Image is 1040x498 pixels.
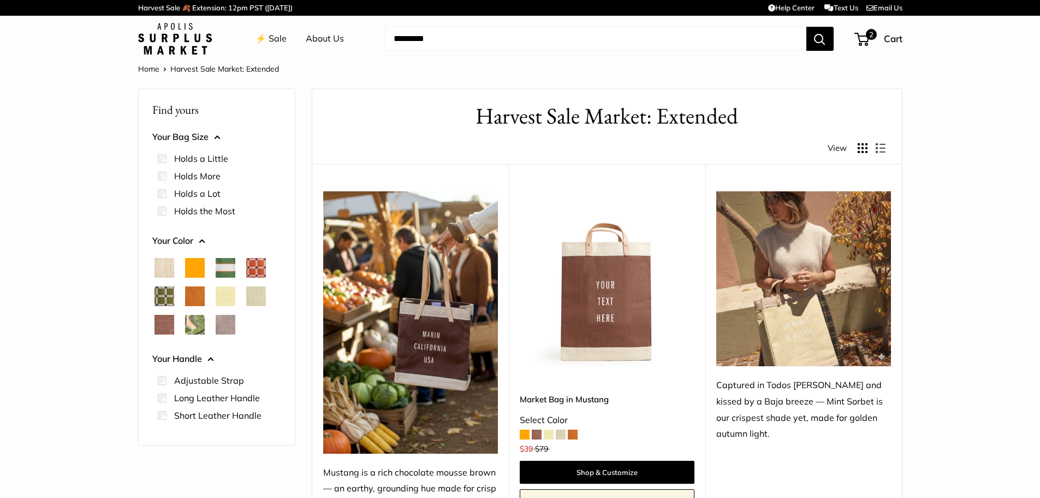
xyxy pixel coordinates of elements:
[216,258,235,278] button: Court Green
[520,444,533,454] span: $39
[174,187,221,200] label: Holds a Lot
[174,204,235,218] label: Holds the Most
[174,169,221,183] label: Holds More
[716,377,891,443] div: Captured in Todos [PERSON_NAME] and kissed by a Baja breeze — Mint Sorbet is our crispest shade y...
[855,30,902,48] a: 2 Cart
[876,143,886,153] button: Display products as list
[865,29,876,40] span: 2
[185,258,205,278] button: Orange
[535,444,548,454] span: $79
[520,191,694,366] a: Market Bag in MustangMarket Bag in Mustang
[216,315,235,335] button: Taupe
[174,409,262,422] label: Short Leather Handle
[329,100,886,132] h1: Harvest Sale Market: Extended
[520,461,694,484] a: Shop & Customize
[154,286,174,306] button: Chenille Window Sage
[323,191,498,454] img: Mustang is a rich chocolate mousse brown — an earthy, grounding hue made for crisp air and slow a...
[306,31,344,47] a: About Us
[170,64,279,74] span: Harvest Sale Market: Extended
[828,140,847,156] span: View
[866,3,902,12] a: Email Us
[806,27,834,51] button: Search
[152,233,281,249] button: Your Color
[174,152,228,165] label: Holds a Little
[138,64,159,74] a: Home
[185,315,205,335] button: Palm Leaf
[174,391,260,405] label: Long Leather Handle
[216,286,235,306] button: Daisy
[246,286,266,306] button: Mint Sorbet
[154,258,174,278] button: Natural
[824,3,858,12] a: Text Us
[154,315,174,335] button: Mustang
[246,258,266,278] button: Chenille Window Brick
[152,99,281,120] p: Find yours
[884,33,902,44] span: Cart
[152,351,281,367] button: Your Handle
[255,31,287,47] a: ⚡️ Sale
[385,27,806,51] input: Search...
[768,3,815,12] a: Help Center
[138,62,279,76] nav: Breadcrumb
[185,286,205,306] button: Cognac
[520,191,694,366] img: Market Bag in Mustang
[858,143,867,153] button: Display products as grid
[520,393,694,406] a: Market Bag in Mustang
[716,191,891,366] img: Captured in Todos Santos and kissed by a Baja breeze — Mint Sorbet is our crispest shade yet, mad...
[138,23,212,55] img: Apolis: Surplus Market
[520,412,694,429] div: Select Color
[174,374,244,387] label: Adjustable Strap
[152,129,281,145] button: Your Bag Size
